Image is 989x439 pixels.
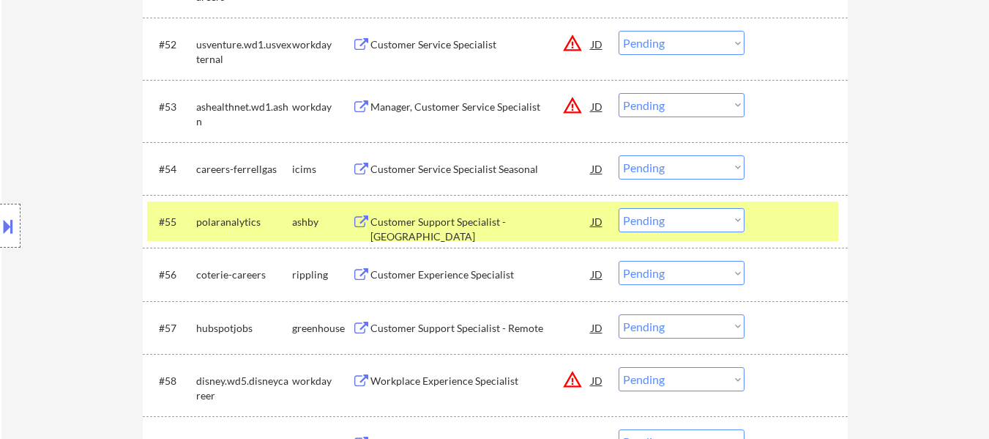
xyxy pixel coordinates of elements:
[590,314,605,341] div: JD
[196,37,292,66] div: usventure.wd1.usvexternal
[292,374,352,388] div: workday
[590,367,605,394] div: JD
[562,33,583,54] button: warning_amber
[159,374,184,388] div: #58
[590,155,605,182] div: JD
[370,215,591,243] div: Customer Support Specialist - [GEOGRAPHIC_DATA]
[590,208,605,235] div: JD
[562,95,583,116] button: warning_amber
[292,215,352,229] div: ashby
[292,162,352,177] div: icims
[590,93,605,119] div: JD
[370,268,591,282] div: Customer Experience Specialist
[370,100,591,114] div: Manager, Customer Service Specialist
[370,162,591,177] div: Customer Service Specialist Seasonal
[562,369,583,390] button: warning_amber
[370,374,591,388] div: Workplace Experience Specialist
[196,374,292,402] div: disney.wd5.disneycareer
[370,37,591,52] div: Customer Service Specialist
[292,268,352,282] div: rippling
[292,37,352,52] div: workday
[590,31,605,57] div: JD
[292,321,352,336] div: greenhouse
[159,37,184,52] div: #52
[590,261,605,287] div: JD
[370,321,591,336] div: Customer Support Specialist - Remote
[292,100,352,114] div: workday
